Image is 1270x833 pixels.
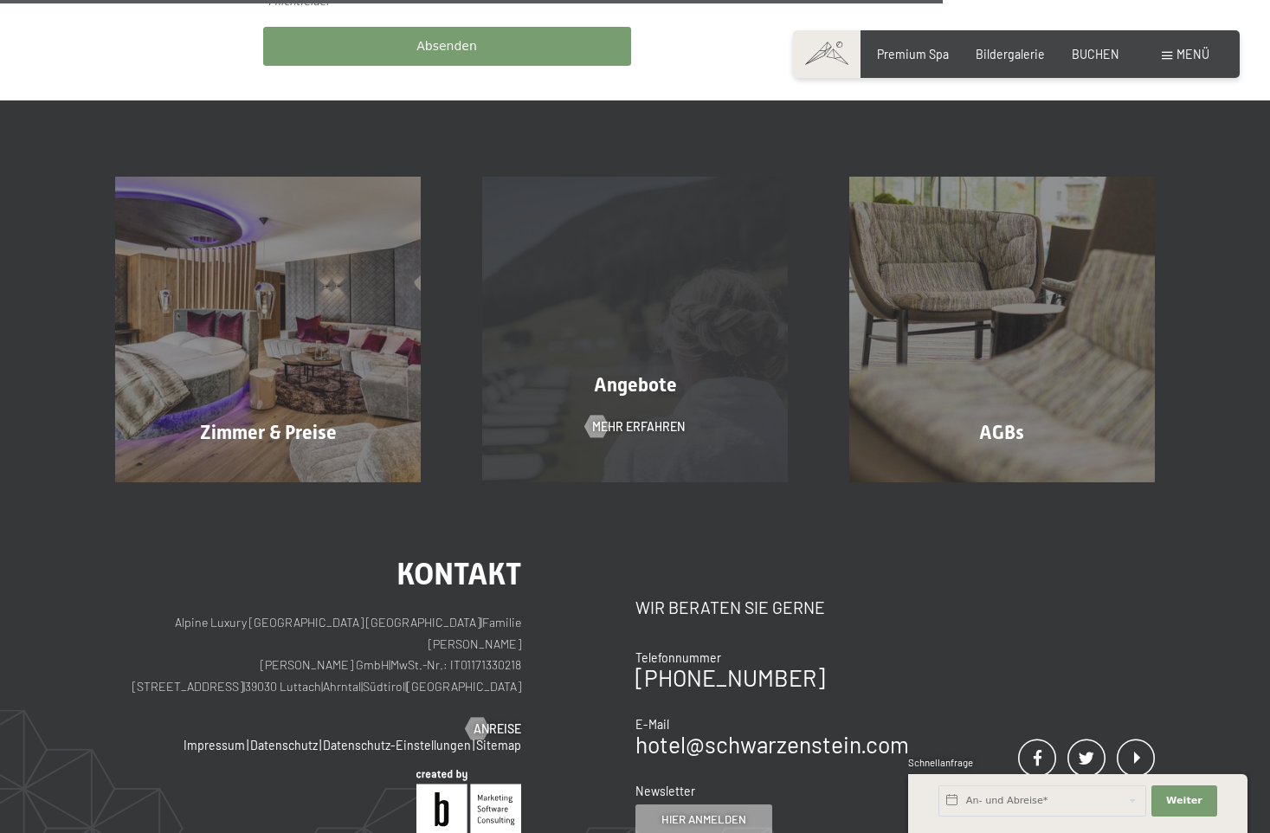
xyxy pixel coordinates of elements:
a: Anreise [466,720,521,738]
span: Hier anmelden [661,811,746,827]
span: Newsletter [635,784,695,798]
span: | [405,679,407,694]
a: Impressum [184,738,245,752]
span: Schnellanfrage [908,757,973,768]
a: Urlaub in Südtirol im Hotel Schwarzenstein – Anfrage AGBs [818,177,1185,482]
span: Wir beraten Sie gerne [635,597,825,617]
p: Alpine Luxury [GEOGRAPHIC_DATA] [GEOGRAPHIC_DATA] Familie [PERSON_NAME] [PERSON_NAME] GmbH MwSt.-... [115,612,521,698]
span: AGBs [979,422,1024,443]
span: Absenden [416,38,477,55]
span: | [473,738,474,752]
a: BUCHEN [1072,47,1119,61]
a: hotel@schwarzenstein.com [635,731,909,758]
span: | [361,679,363,694]
span: Mehr erfahren [592,418,685,436]
span: | [247,738,248,752]
a: Premium Spa [877,47,949,61]
a: Urlaub in Südtirol im Hotel Schwarzenstein – Anfrage Angebote Mehr erfahren [452,177,819,482]
a: [PHONE_NUMBER] [635,664,825,691]
button: Weiter [1151,785,1217,817]
span: | [243,679,245,694]
a: Datenschutz [250,738,318,752]
span: | [319,738,321,752]
span: Zimmer & Preise [200,422,337,443]
span: | [480,615,482,630]
a: Bildergalerie [976,47,1045,61]
span: | [321,679,323,694]
span: Menü [1177,47,1209,61]
span: | [389,657,390,672]
span: Telefonnummer [635,650,721,665]
span: E-Mail [635,717,669,732]
a: Sitemap [476,738,521,752]
span: Anreise [474,720,521,738]
span: Kontakt [396,556,521,591]
a: Datenschutz-Einstellungen [323,738,471,752]
button: Absenden [263,27,631,66]
span: Weiter [1166,794,1202,808]
a: Urlaub in Südtirol im Hotel Schwarzenstein – Anfrage Zimmer & Preise [85,177,452,482]
span: Angebote [594,374,677,396]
